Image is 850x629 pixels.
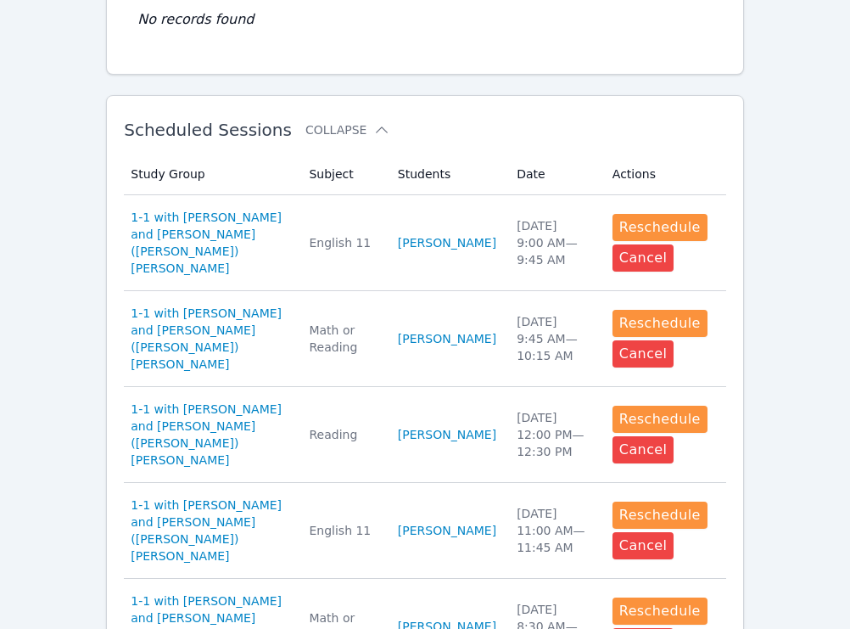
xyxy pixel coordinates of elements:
[124,483,726,579] tr: 1-1 with [PERSON_NAME] and [PERSON_NAME] ([PERSON_NAME]) [PERSON_NAME]English 11[PERSON_NAME][DAT...
[612,406,707,433] button: Reschedule
[517,409,592,460] div: [DATE] 12:00 PM — 12:30 PM
[124,291,726,387] tr: 1-1 with [PERSON_NAME] and [PERSON_NAME] ([PERSON_NAME]) [PERSON_NAME]Math or Reading[PERSON_NAME...
[602,154,726,195] th: Actions
[131,497,288,564] a: 1-1 with [PERSON_NAME] and [PERSON_NAME] ([PERSON_NAME]) [PERSON_NAME]
[398,330,496,347] a: [PERSON_NAME]
[124,387,726,483] tr: 1-1 with [PERSON_NAME] and [PERSON_NAME] ([PERSON_NAME]) [PERSON_NAME]Reading[PERSON_NAME][DATE]1...
[612,244,674,272] button: Cancel
[612,340,674,368] button: Cancel
[124,195,726,291] tr: 1-1 with [PERSON_NAME] and [PERSON_NAME] ([PERSON_NAME]) [PERSON_NAME]English 11[PERSON_NAME][DAT...
[398,522,496,539] a: [PERSON_NAME]
[398,426,496,443] a: [PERSON_NAME]
[131,209,288,277] a: 1-1 with [PERSON_NAME] and [PERSON_NAME] ([PERSON_NAME]) [PERSON_NAME]
[309,234,377,251] div: English 11
[299,154,387,195] th: Subject
[612,532,674,559] button: Cancel
[131,401,288,469] a: 1-1 with [PERSON_NAME] and [PERSON_NAME] ([PERSON_NAME]) [PERSON_NAME]
[309,522,377,539] div: English 11
[388,154,506,195] th: Students
[305,121,390,138] button: Collapse
[517,217,592,268] div: [DATE] 9:00 AM — 9:45 AM
[131,305,288,373] a: 1-1 with [PERSON_NAME] and [PERSON_NAME] ([PERSON_NAME]) [PERSON_NAME]
[612,214,707,241] button: Reschedule
[612,502,707,529] button: Reschedule
[124,120,292,140] span: Scheduled Sessions
[309,426,377,443] div: Reading
[612,436,674,463] button: Cancel
[309,322,377,356] div: Math or Reading
[517,505,592,556] div: [DATE] 11:00 AM — 11:45 AM
[506,154,602,195] th: Date
[398,234,496,251] a: [PERSON_NAME]
[612,310,707,337] button: Reschedule
[517,313,592,364] div: [DATE] 9:45 AM — 10:15 AM
[612,598,707,625] button: Reschedule
[124,154,299,195] th: Study Group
